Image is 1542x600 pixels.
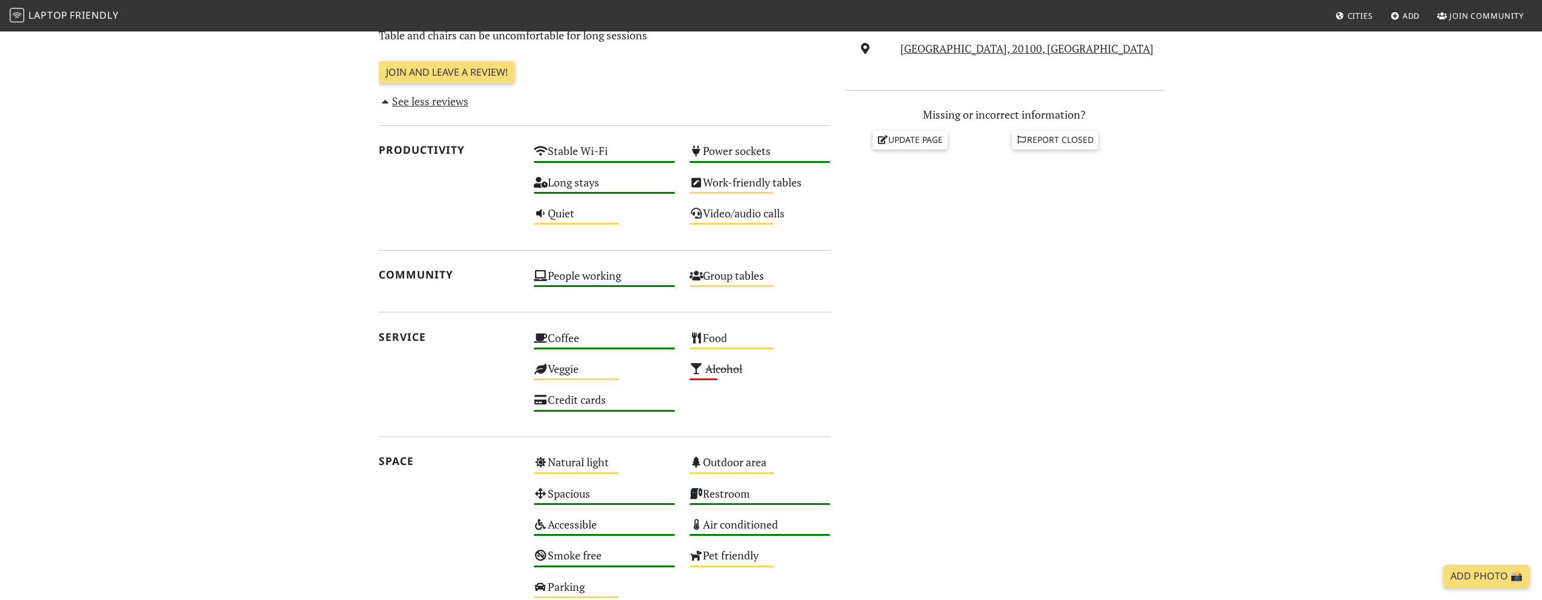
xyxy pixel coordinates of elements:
div: Group tables [682,266,838,297]
div: Veggie [527,359,682,390]
div: Outdoor area [682,452,838,483]
div: Smoke free [527,546,682,576]
a: See less reviews [379,94,469,108]
div: People working [527,266,682,297]
span: Laptop [28,8,68,22]
a: Cities [1331,5,1378,27]
div: Spacious [527,484,682,515]
div: Food [682,328,838,359]
a: [GEOGRAPHIC_DATA], 20100, [GEOGRAPHIC_DATA] [900,41,1154,56]
div: Pet friendly [682,546,838,576]
div: Accessible [527,515,682,546]
div: Coffee [527,328,682,359]
div: Power sockets [682,141,838,172]
h2: Productivity [379,143,520,156]
div: Work-friendly tables [682,173,838,203]
div: Credit cards [527,390,682,421]
div: Air conditioned [682,515,838,546]
a: Join Community [1432,5,1529,27]
a: Update page [872,131,948,149]
a: LaptopFriendly LaptopFriendly [10,5,119,27]
div: Stable Wi-Fi [527,141,682,172]
span: Add [1403,10,1420,21]
div: Quiet [527,203,682,234]
div: Restroom [682,484,838,515]
a: Report closed [1012,131,1099,149]
h2: Service [379,331,520,343]
a: Add [1386,5,1425,27]
span: Friendly [70,8,118,22]
h2: Community [379,268,520,281]
h2: Space [379,455,520,467]
div: Natural light [527,452,682,483]
span: Join Community [1449,10,1524,21]
s: Alcohol [705,361,742,376]
span: Cities [1348,10,1373,21]
div: Long stays [527,173,682,203]
a: Add Photo 📸 [1443,565,1530,588]
a: Join and leave a review! [379,61,515,84]
div: Video/audio calls [682,203,838,234]
p: Missing or incorrect information? [845,106,1164,124]
img: LaptopFriendly [10,8,24,22]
